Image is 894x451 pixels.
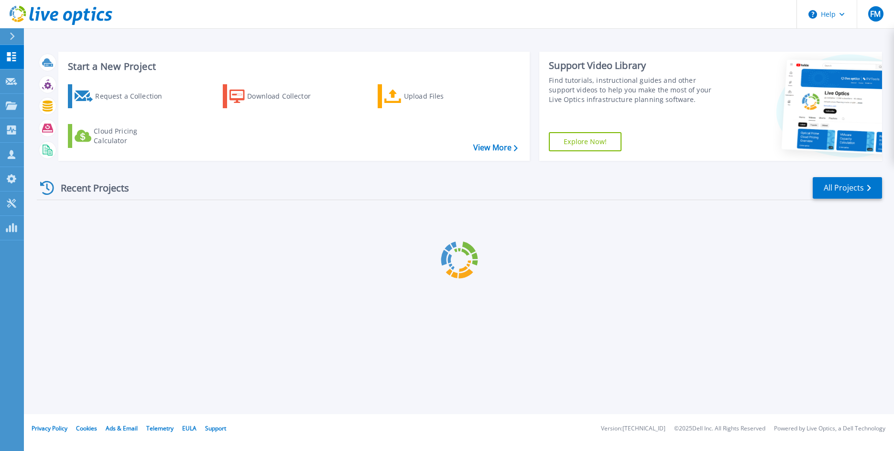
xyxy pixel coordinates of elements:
a: Download Collector [223,84,329,108]
a: All Projects [813,177,882,199]
div: Upload Files [404,87,480,106]
a: Telemetry [146,424,174,432]
a: Upload Files [378,84,484,108]
div: Support Video Library [549,59,723,72]
h3: Start a New Project [68,61,517,72]
a: Explore Now! [549,132,621,151]
span: FM [870,10,881,18]
a: Ads & Email [106,424,138,432]
li: © 2025 Dell Inc. All Rights Reserved [674,426,765,432]
div: Cloud Pricing Calculator [94,126,170,146]
a: Request a Collection [68,84,174,108]
div: Download Collector [247,87,324,106]
div: Request a Collection [95,87,172,106]
div: Recent Projects [37,176,142,200]
a: Support [205,424,226,432]
div: Find tutorials, instructional guides and other support videos to help you make the most of your L... [549,76,723,104]
li: Powered by Live Optics, a Dell Technology [774,426,885,432]
a: Cloud Pricing Calculator [68,124,174,148]
a: View More [473,143,518,152]
a: Privacy Policy [32,424,67,432]
a: EULA [182,424,196,432]
a: Cookies [76,424,97,432]
li: Version: [TECHNICAL_ID] [601,426,665,432]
